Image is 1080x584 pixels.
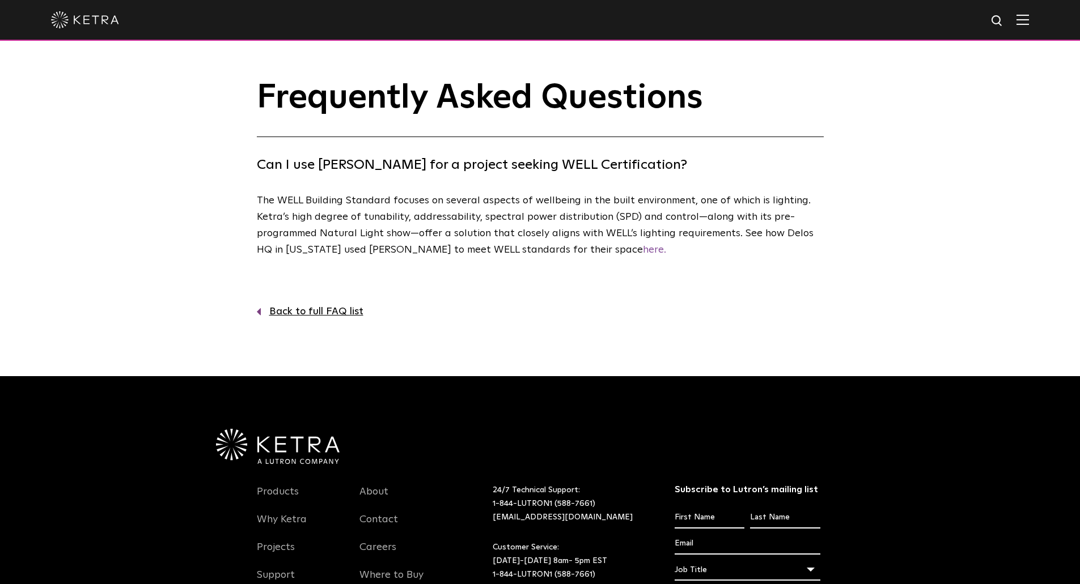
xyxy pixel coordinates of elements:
[493,500,595,508] a: 1-844-LUTRON1 (588-7661)
[675,559,820,581] div: Job Title
[257,513,307,539] a: Why Ketra
[675,484,820,496] h3: Subscribe to Lutron’s mailing list
[359,485,388,511] a: About
[493,541,646,581] p: Customer Service: [DATE]-[DATE] 8am- 5pm EST
[257,193,818,258] p: The WELL Building Standard focuses on several aspects of wellbeing in the built environment, one ...
[493,570,595,578] a: 1-844-LUTRON1 (588-7661)
[257,541,295,567] a: Projects
[990,14,1005,28] img: search icon
[493,513,633,521] a: [EMAIL_ADDRESS][DOMAIN_NAME]
[750,507,820,528] input: Last Name
[493,484,646,524] p: 24/7 Technical Support:
[359,513,398,539] a: Contact
[257,485,299,511] a: Products
[643,245,666,255] a: here.
[359,541,396,567] a: Careers
[257,304,824,320] a: Back to full FAQ list
[216,429,340,464] img: Ketra-aLutronCo_White_RGB
[257,154,824,176] h4: Can I use [PERSON_NAME] for a project seeking WELL Certification?
[675,507,744,528] input: First Name
[257,79,824,137] h1: Frequently Asked Questions
[1017,14,1029,25] img: Hamburger%20Nav.svg
[675,533,820,555] input: Email
[51,11,119,28] img: ketra-logo-2019-white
